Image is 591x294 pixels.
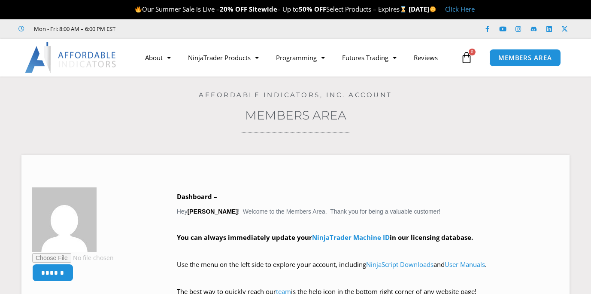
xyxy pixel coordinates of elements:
strong: 50% OFF [299,5,326,13]
a: MEMBERS AREA [489,49,561,67]
a: About [136,48,179,67]
a: 0 [448,45,485,70]
img: ⌛ [400,6,406,12]
img: 91abdc4fe4c963a3841e67abeadf53345e71733b9e3df7326db44a7d7258986a [32,187,97,252]
span: Mon - Fri: 8:00 AM – 6:00 PM EST [32,24,115,34]
strong: 20% OFF [220,5,247,13]
nav: Menu [136,48,458,67]
img: 🔥 [135,6,142,12]
a: NinjaTrader Machine ID [312,233,390,242]
iframe: Customer reviews powered by Trustpilot [127,24,256,33]
strong: [PERSON_NAME] [188,208,238,215]
a: Programming [267,48,333,67]
a: NinjaTrader Products [179,48,267,67]
span: 0 [469,49,476,55]
span: Our Summer Sale is Live – – Up to Select Products – Expires [135,5,409,13]
a: Affordable Indicators, Inc. Account [199,91,392,99]
a: Members Area [245,108,346,122]
a: NinjaScript Downloads [366,260,433,269]
a: Reviews [405,48,446,67]
b: Dashboard – [177,192,217,201]
a: User Manuals [445,260,485,269]
a: Futures Trading [333,48,405,67]
a: Click Here [445,5,475,13]
strong: You can always immediately update your in our licensing database. [177,233,473,242]
img: LogoAI | Affordable Indicators – NinjaTrader [25,42,117,73]
p: Use the menu on the left side to explore your account, including and . [177,259,559,283]
img: 🌞 [430,6,436,12]
strong: [DATE] [409,5,436,13]
span: MEMBERS AREA [498,55,552,61]
strong: Sitewide [249,5,277,13]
